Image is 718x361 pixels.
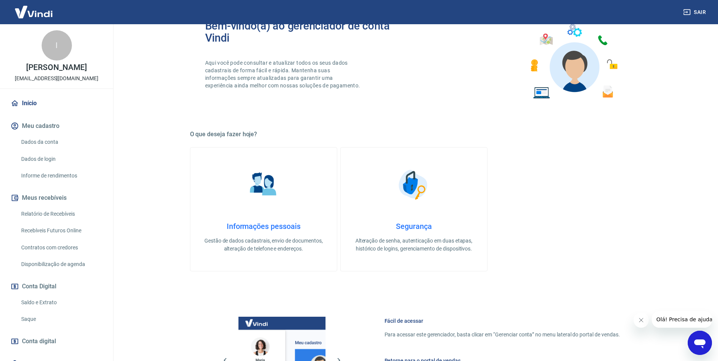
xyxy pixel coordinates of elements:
p: [PERSON_NAME] [26,64,87,72]
p: Aqui você pode consultar e atualizar todos os seus dados cadastrais de forma fácil e rápida. Mant... [205,59,362,89]
iframe: Botão para abrir a janela de mensagens [688,331,712,355]
a: Relatório de Recebíveis [18,206,104,222]
span: Conta digital [22,336,56,347]
img: Vindi [9,0,58,23]
iframe: Mensagem da empresa [652,311,712,328]
span: Olá! Precisa de ajuda? [5,5,64,11]
h4: Segurança [353,222,475,231]
button: Meus recebíveis [9,190,104,206]
p: Alteração de senha, autenticação em duas etapas, histórico de logins, gerenciamento de dispositivos. [353,237,475,253]
a: Dados da conta [18,134,104,150]
a: Informações pessoaisInformações pessoaisGestão de dados cadastrais, envio de documentos, alteraçã... [190,147,337,271]
a: Disponibilização de agenda [18,257,104,272]
img: Segurança [395,166,433,204]
h4: Informações pessoais [202,222,325,231]
a: Saque [18,311,104,327]
h6: Fácil de acessar [385,317,620,325]
a: SegurançaSegurançaAlteração de senha, autenticação em duas etapas, histórico de logins, gerenciam... [340,147,487,271]
button: Meu cadastro [9,118,104,134]
a: Saldo e Extrato [18,295,104,310]
img: Imagem de um avatar masculino com diversos icones exemplificando as funcionalidades do gerenciado... [524,20,623,103]
img: Informações pessoais [245,166,282,204]
a: Dados de login [18,151,104,167]
p: Gestão de dados cadastrais, envio de documentos, alteração de telefone e endereços. [202,237,325,253]
button: Sair [682,5,709,19]
button: Conta Digital [9,278,104,295]
a: Conta digital [9,333,104,350]
p: [EMAIL_ADDRESS][DOMAIN_NAME] [15,75,98,82]
h2: Bem-vindo(a) ao gerenciador de conta Vindi [205,20,414,44]
p: Para acessar este gerenciador, basta clicar em “Gerenciar conta” no menu lateral do portal de ven... [385,331,620,339]
a: Contratos com credores [18,240,104,255]
iframe: Fechar mensagem [634,313,649,328]
h5: O que deseja fazer hoje? [190,131,638,138]
a: Informe de rendimentos [18,168,104,184]
div: l [42,30,72,61]
a: Início [9,95,104,112]
a: Recebíveis Futuros Online [18,223,104,238]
